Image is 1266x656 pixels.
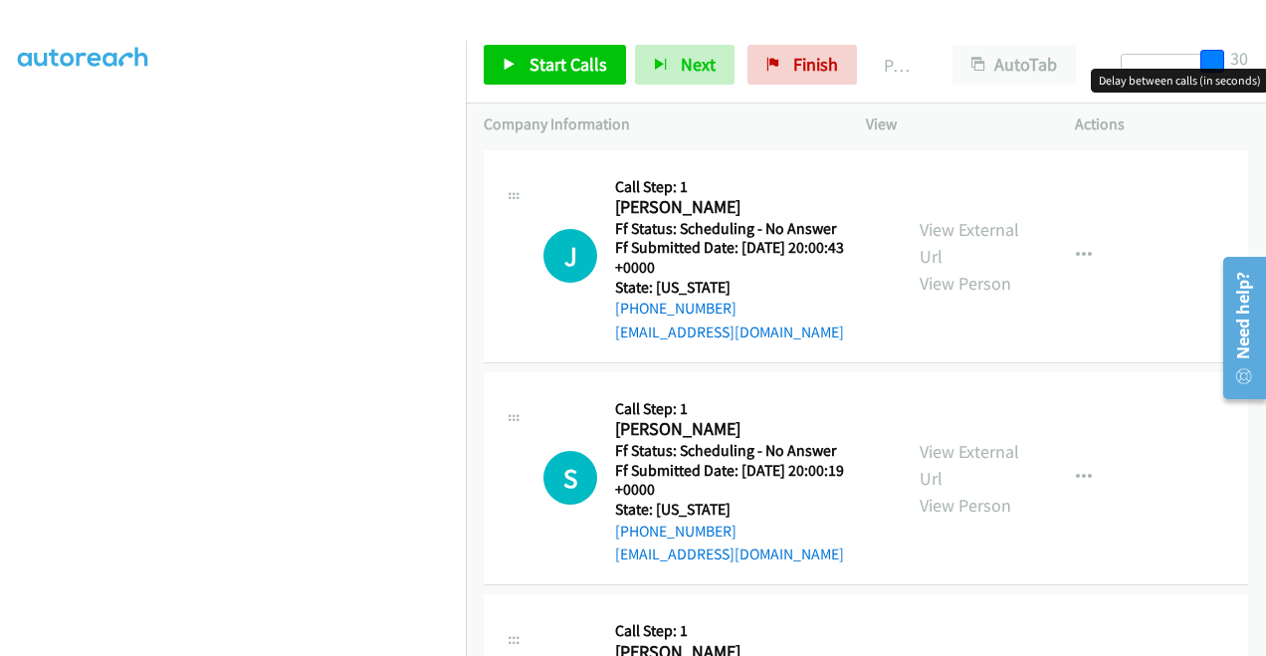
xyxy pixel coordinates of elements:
a: [PHONE_NUMBER] [615,299,737,318]
a: View External Url [920,218,1019,268]
button: AutoTab [952,45,1076,85]
h5: State: [US_STATE] [615,500,884,520]
a: View Person [920,272,1011,295]
p: Paused [884,52,917,79]
a: [PHONE_NUMBER] [615,522,737,541]
h5: State: [US_STATE] [615,278,884,298]
a: View External Url [920,440,1019,490]
h5: Call Step: 1 [615,399,884,419]
h5: Ff Submitted Date: [DATE] 20:00:19 +0000 [615,461,884,500]
span: Start Calls [529,53,607,76]
p: Company Information [484,112,830,136]
iframe: Resource Center [1209,249,1266,407]
h5: Ff Status: Scheduling - No Answer [615,441,884,461]
a: [EMAIL_ADDRESS][DOMAIN_NAME] [615,545,844,563]
a: [EMAIL_ADDRESS][DOMAIN_NAME] [615,323,844,341]
button: Next [635,45,735,85]
a: Start Calls [484,45,626,85]
h2: [PERSON_NAME] [615,196,877,219]
a: View Person [920,494,1011,517]
p: View [866,112,1039,136]
a: Finish [747,45,857,85]
h2: [PERSON_NAME] [615,418,877,441]
h5: Call Step: 1 [615,621,884,641]
p: Actions [1075,112,1248,136]
span: Finish [793,53,838,76]
h5: Call Step: 1 [615,177,884,197]
span: Next [681,53,716,76]
h5: Ff Status: Scheduling - No Answer [615,219,884,239]
h1: J [543,229,597,283]
div: 30 [1230,45,1248,72]
h5: Ff Submitted Date: [DATE] 20:00:43 +0000 [615,238,884,277]
h1: S [543,451,597,505]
